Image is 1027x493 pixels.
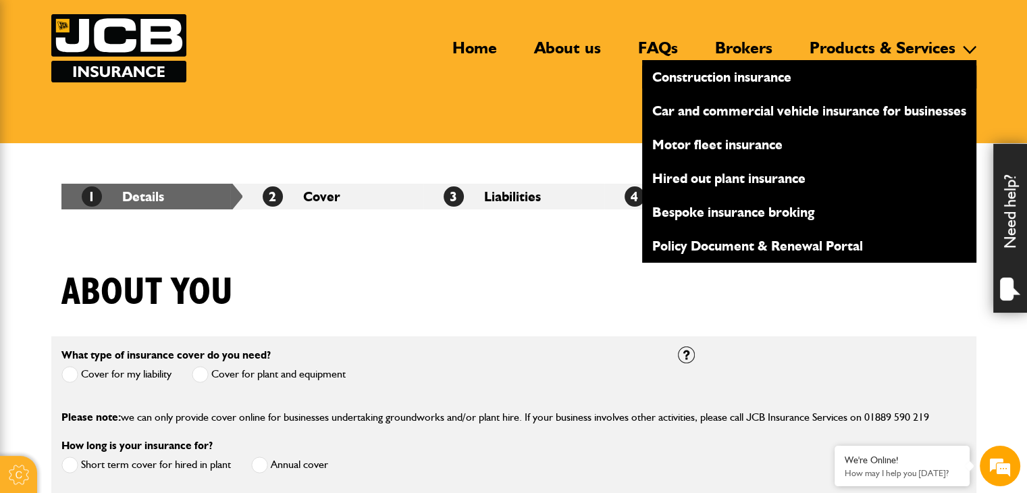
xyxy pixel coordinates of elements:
a: JCB Insurance Services [51,14,186,82]
a: Policy Document & Renewal Portal [642,234,976,257]
label: Annual cover [251,457,328,473]
span: 1 [82,186,102,207]
p: we can only provide cover online for businesses undertaking groundworks and/or plant hire. If you... [61,409,966,426]
span: 2 [263,186,283,207]
div: Chat with us now [70,76,227,93]
a: About us [524,38,611,69]
a: Hired out plant insurance [642,167,976,190]
label: How long is your insurance for? [61,440,213,451]
li: Cover [242,184,423,209]
textarea: Type your message and hit 'Enter' [18,244,246,375]
li: Quote [604,184,785,209]
h1: About you [61,270,233,315]
a: Home [442,38,507,69]
em: Start Chat [184,388,245,406]
a: Car and commercial vehicle insurance for businesses [642,99,976,122]
div: We're Online! [845,455,959,466]
a: FAQs [628,38,688,69]
label: Short term cover for hired in plant [61,457,231,473]
li: Liabilities [423,184,604,209]
label: Cover for plant and equipment [192,366,346,383]
span: Please note: [61,411,121,423]
input: Enter your last name [18,125,246,155]
span: 4 [625,186,645,207]
div: Need help? [993,144,1027,313]
img: JCB Insurance Services logo [51,14,186,82]
a: Construction insurance [642,66,976,88]
input: Enter your phone number [18,205,246,234]
label: Cover for my liability [61,366,172,383]
label: What type of insurance cover do you need? [61,350,271,361]
a: Brokers [705,38,783,69]
div: Minimize live chat window [221,7,254,39]
a: Bespoke insurance broking [642,201,976,224]
p: How may I help you today? [845,468,959,478]
span: 3 [444,186,464,207]
img: d_20077148190_company_1631870298795_20077148190 [23,75,57,94]
a: Products & Services [799,38,966,69]
input: Enter your email address [18,165,246,194]
li: Details [61,184,242,209]
a: Motor fleet insurance [642,133,976,156]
